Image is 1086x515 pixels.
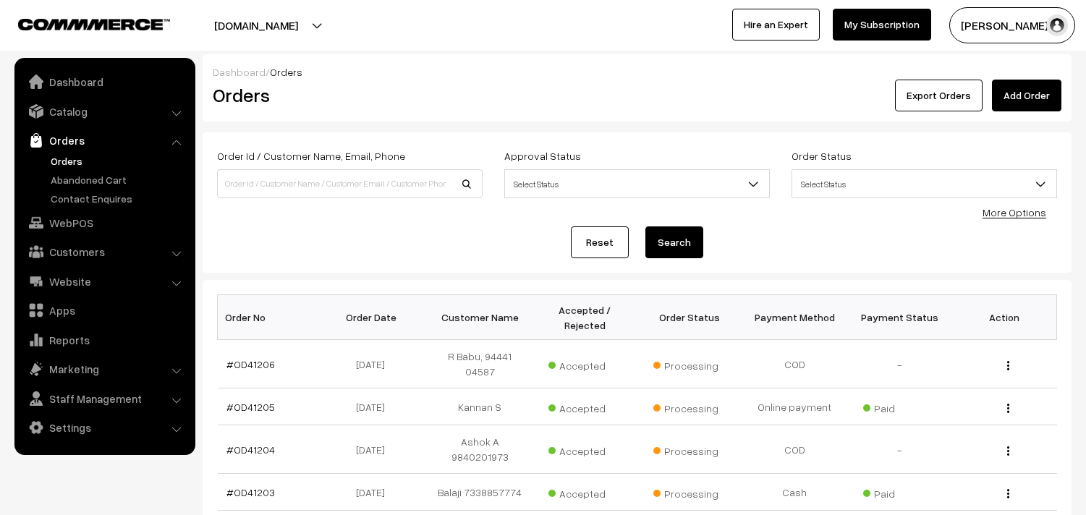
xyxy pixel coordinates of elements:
label: Approval Status [504,148,581,163]
span: Processing [653,440,726,459]
th: Payment Method [742,295,847,340]
a: Staff Management [18,386,190,412]
td: Kannan S [428,388,533,425]
span: Select Status [505,171,769,197]
span: Accepted [548,482,621,501]
span: Accepted [548,397,621,416]
h2: Orders [213,84,481,106]
a: Dashboard [18,69,190,95]
a: Reset [571,226,629,258]
input: Order Id / Customer Name / Customer Email / Customer Phone [217,169,483,198]
td: [DATE] [323,340,428,388]
span: Select Status [504,169,770,198]
a: My Subscription [833,9,931,41]
td: - [847,340,952,388]
button: Export Orders [895,80,983,111]
img: COMMMERCE [18,19,170,30]
a: Reports [18,327,190,353]
a: Catalog [18,98,190,124]
a: #OD41206 [226,358,275,370]
span: Paid [863,397,936,416]
th: Action [952,295,1057,340]
span: Processing [653,354,726,373]
td: [DATE] [323,474,428,511]
a: Abandoned Cart [47,172,190,187]
a: #OD41204 [226,443,275,456]
a: Contact Enquires [47,191,190,206]
a: Marketing [18,356,190,382]
span: Accepted [548,440,621,459]
a: Customers [18,239,190,265]
span: Select Status [792,169,1057,198]
span: Orders [270,66,302,78]
span: Processing [653,397,726,416]
th: Accepted / Rejected [533,295,637,340]
label: Order Status [792,148,852,163]
a: Hire an Expert [732,9,820,41]
td: Balaji 7338857774 [428,474,533,511]
img: Menu [1007,446,1009,456]
span: Accepted [548,354,621,373]
span: Paid [863,482,936,501]
th: Order Status [637,295,742,340]
img: Menu [1007,489,1009,498]
td: [DATE] [323,388,428,425]
td: R Babu, 94441 04587 [428,340,533,388]
a: Dashboard [213,66,266,78]
td: Ashok A 9840201973 [428,425,533,474]
a: Add Order [992,80,1061,111]
td: COD [742,340,847,388]
div: / [213,64,1061,80]
a: #OD41203 [226,486,275,498]
a: More Options [983,206,1046,218]
td: [DATE] [323,425,428,474]
td: Online payment [742,388,847,425]
th: Order Date [323,295,428,340]
span: Select Status [792,171,1056,197]
button: Search [645,226,703,258]
label: Order Id / Customer Name, Email, Phone [217,148,405,163]
th: Customer Name [428,295,533,340]
a: COMMMERCE [18,14,145,32]
a: #OD41205 [226,401,275,413]
th: Payment Status [847,295,952,340]
th: Order No [218,295,323,340]
a: Apps [18,297,190,323]
td: - [847,425,952,474]
button: [DOMAIN_NAME] [164,7,349,43]
button: [PERSON_NAME] s… [949,7,1075,43]
td: Cash [742,474,847,511]
img: Menu [1007,404,1009,413]
a: Orders [18,127,190,153]
a: Settings [18,414,190,440]
span: Processing [653,482,726,501]
img: user [1046,14,1068,36]
a: WebPOS [18,210,190,236]
img: Menu [1007,361,1009,370]
a: Website [18,268,190,294]
td: COD [742,425,847,474]
a: Orders [47,153,190,169]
